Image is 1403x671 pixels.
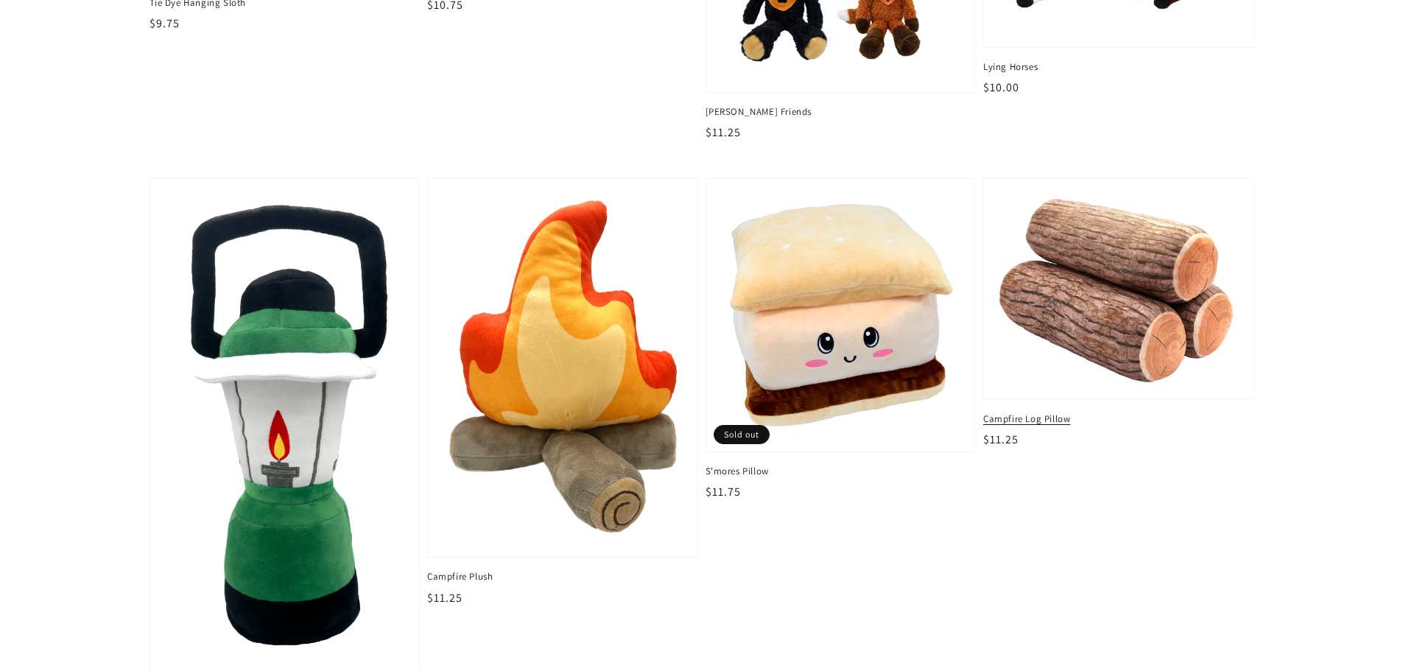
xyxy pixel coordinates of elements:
[721,194,961,437] img: S'mores Pillow
[150,15,180,31] span: $9.75
[983,60,1254,74] span: Lying Horses
[983,432,1019,447] span: $11.25
[995,191,1242,387] img: Campfire Log Pillow
[983,80,1019,95] span: $10.00
[714,425,770,444] span: Sold out
[427,570,698,583] span: Campfire Plush
[706,124,741,140] span: $11.25
[706,484,741,499] span: $11.75
[706,105,977,119] span: [PERSON_NAME] Friends
[443,194,683,543] img: Campfire Plush
[165,194,405,658] img: Lantern Plush
[706,465,977,478] span: S'mores Pillow
[427,178,698,607] a: Campfire Plush Campfire Plush $11.25
[983,412,1254,426] span: Campfire Log Pillow
[983,178,1254,449] a: Campfire Log Pillow Campfire Log Pillow $11.25
[427,590,463,605] span: $11.25
[706,178,977,502] a: S'mores Pillow S'mores Pillow $11.75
